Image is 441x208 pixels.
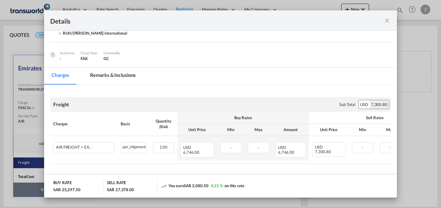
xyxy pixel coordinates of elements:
img: cargo.png [49,51,56,58]
div: SELL RATE [107,180,126,187]
span: USD [278,145,287,150]
div: Freight [53,101,69,108]
div: Commodity [104,50,120,56]
div: BUY RATE [53,180,72,187]
th: Min [217,124,245,136]
span: 6,746.00 [183,150,199,155]
md-icon: icon-close fg-AAA8AD m-0 cursor [383,17,391,24]
body: Editor, editor26 [6,6,123,13]
span: 6,746.00 [278,150,294,155]
div: Buy Rates [180,115,306,120]
span: 1.00 [160,145,168,149]
span: USD [183,145,197,150]
span: - [389,145,391,149]
div: SAR 27,378.00 [107,187,134,192]
div: Charges [53,121,115,127]
th: Max [376,124,404,136]
span: GC [104,56,109,61]
div: You earn on this rate [161,183,244,189]
div: Quantity | Slab [153,118,174,129]
div: Details [50,17,357,24]
div: SAR 25,297.50 [53,187,81,192]
span: - [230,145,232,150]
div: - [60,56,74,61]
div: AIR FREIGHT + EXW [56,145,93,149]
div: 7,300.80 [370,100,389,109]
div: USD [359,100,370,109]
div: Sell Rates [312,115,438,120]
md-tab-item: Charges [44,68,77,85]
div: RUH/King Khaled International [58,30,127,36]
md-tab-item: Remarks & Inclusions [83,68,143,85]
div: per_shipment [121,142,146,150]
span: USD [315,145,329,149]
th: Unit Price [177,124,217,136]
span: - [362,145,363,149]
th: Max [245,124,272,136]
th: Min [349,124,376,136]
th: Amount [272,124,309,136]
md-pagination-wrapper: Use the left and right arrow keys to navigate between tabs [44,68,149,85]
div: FAK [81,56,97,61]
div: Sub Total [339,102,355,107]
span: 7,300.80 [315,149,331,154]
span: 8.22 % [211,183,223,188]
span: SAR 2,080.50 [184,183,209,188]
div: Basis [121,121,147,127]
md-dialog: Port of ... [44,10,397,198]
div: Incoterms [60,50,74,56]
span: - [258,145,259,150]
div: Cargo Type [81,50,97,56]
th: Unit Price [309,124,349,136]
md-icon: icon-trending-up [161,183,167,189]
